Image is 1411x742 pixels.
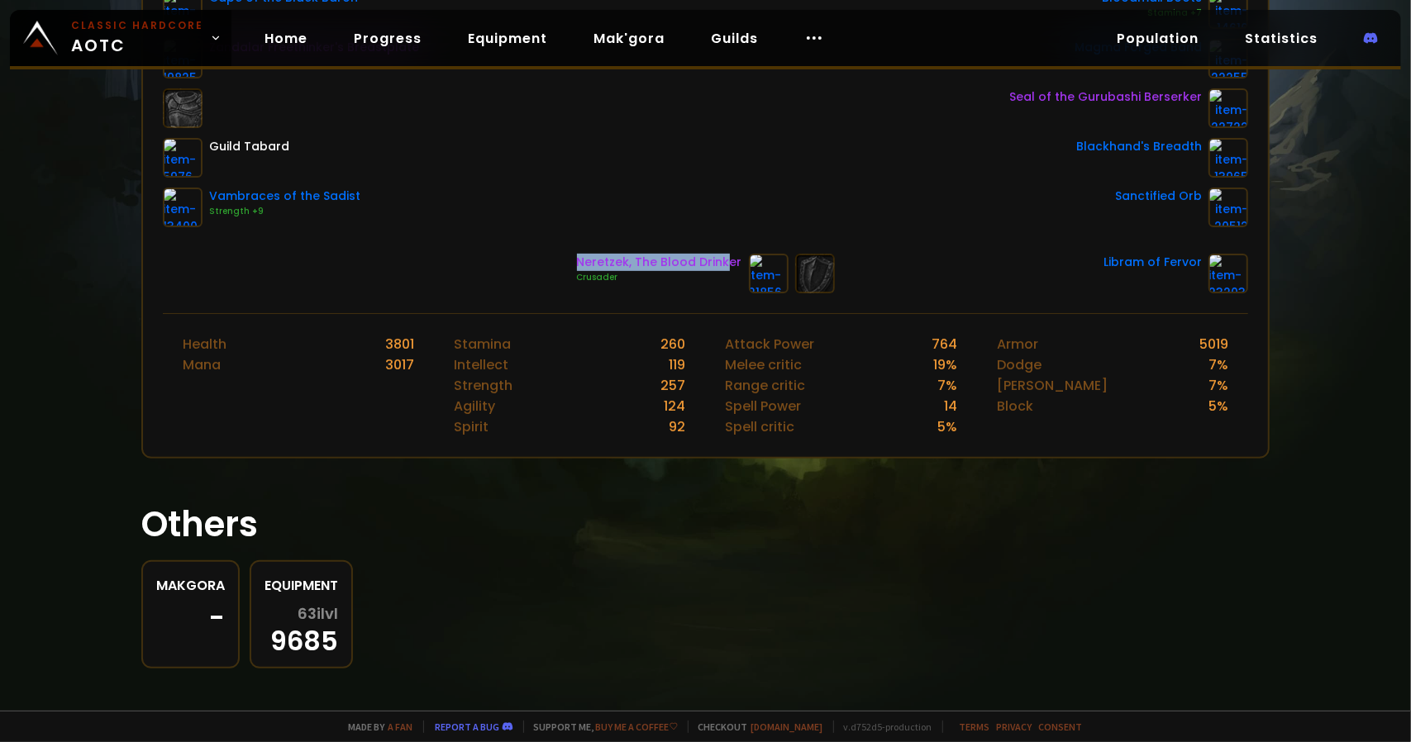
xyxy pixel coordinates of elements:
div: Armor [997,334,1038,354]
div: 764 [932,334,957,354]
a: Progress [341,21,435,55]
span: Support me, [523,721,678,733]
div: - [156,606,225,630]
div: Intellect [454,354,508,375]
img: item-13965 [1208,138,1248,178]
div: Mana [183,354,221,375]
img: item-13400 [163,188,203,227]
div: Block [997,396,1033,416]
div: Health [183,334,226,354]
div: Makgora [156,575,225,596]
div: Agility [454,396,495,416]
a: a fan [389,721,413,733]
div: Melee critic [726,354,803,375]
div: Strength +9 [209,205,360,218]
div: [PERSON_NAME] [997,375,1108,396]
a: [DOMAIN_NAME] [751,721,823,733]
div: 124 [665,396,686,416]
div: Spell critic [726,416,795,437]
div: Attack Power [726,334,815,354]
div: Neretzek, The Blood Drinker [577,254,742,271]
div: 260 [661,334,686,354]
div: 92 [670,416,686,437]
div: 7 % [1208,354,1228,375]
div: Crusader [577,271,742,284]
a: Report a bug [436,721,500,733]
a: Mak'gora [580,21,678,55]
img: item-21856 [749,254,789,293]
div: 257 [661,375,686,396]
img: item-5976 [163,138,203,178]
div: Blackhand's Breadth [1076,138,1202,155]
a: Statistics [1232,21,1331,55]
a: Terms [960,721,990,733]
a: Privacy [997,721,1032,733]
div: 9685 [265,606,338,654]
a: Guilds [698,21,771,55]
div: Range critic [726,375,806,396]
a: Population [1104,21,1212,55]
div: Guild Tabard [209,138,289,155]
div: Stamina +7 [1102,7,1202,20]
div: 3801 [385,334,414,354]
div: Stamina [454,334,511,354]
div: Spell Power [726,396,802,416]
div: Spirit [454,416,489,437]
img: item-22722 [1208,88,1248,128]
div: 19 % [933,354,957,375]
a: Consent [1039,721,1083,733]
div: 5 % [1208,396,1228,416]
span: 63 ilvl [298,606,338,622]
a: Makgora- [141,560,240,668]
h1: Others [141,498,1270,550]
a: Buy me a coffee [596,721,678,733]
div: Libram of Fervor [1104,254,1202,271]
div: Dodge [997,354,1042,375]
img: item-23203 [1208,254,1248,293]
div: 7 % [1208,375,1228,396]
a: Equipment [455,21,560,55]
div: Equipment [265,575,338,596]
span: Made by [339,721,413,733]
div: 119 [670,354,686,375]
div: Strength [454,375,512,396]
small: Classic Hardcore [71,18,203,33]
span: Checkout [688,721,823,733]
div: 14 [944,396,957,416]
a: Home [251,21,321,55]
div: 3017 [385,354,414,375]
img: item-20512 [1208,188,1248,227]
div: 7 % [937,375,957,396]
span: AOTC [71,18,203,58]
div: Vambraces of the Sadist [209,188,360,205]
span: v. d752d5 - production [833,721,932,733]
a: Equipment63ilvl9685 [250,560,353,668]
a: Classic HardcoreAOTC [10,10,231,66]
div: Seal of the Gurubashi Berserker [1009,88,1202,106]
div: 5 % [937,416,957,437]
div: Sanctified Orb [1115,188,1202,205]
div: 5019 [1199,334,1228,354]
